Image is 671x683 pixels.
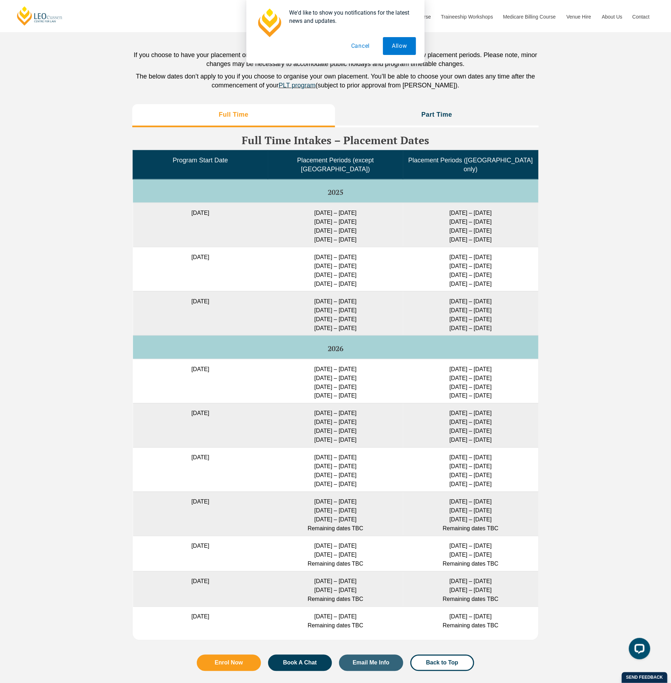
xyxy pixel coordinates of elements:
td: [DATE] [133,291,268,335]
span: Enrol Now [215,660,243,666]
td: [DATE] – [DATE] [DATE] – [DATE] [DATE] – [DATE] Remaining dates TBC [268,492,403,536]
td: [DATE] – [DATE] [DATE] – [DATE] [DATE] – [DATE] [DATE] – [DATE] [403,291,538,335]
span: Placement Periods ([GEOGRAPHIC_DATA] only) [408,157,533,173]
td: [DATE] – [DATE] Remaining dates TBC [403,607,538,633]
td: [DATE] – [DATE] [DATE] – [DATE] [DATE] – [DATE] [DATE] – [DATE] [403,403,538,447]
button: Cancel [342,37,379,55]
td: [DATE] – [DATE] [DATE] – [DATE] [DATE] – [DATE] Remaining dates TBC [403,492,538,536]
div: We'd like to show you notifications for the latest news and updates. [283,9,416,25]
td: [DATE] [133,359,268,403]
h3: Full Time Intakes – Placement Dates [132,135,539,146]
td: [DATE] [133,607,268,633]
h5: 2025 [136,188,536,196]
td: [DATE] – [DATE] [DATE] – [DATE] [DATE] – [DATE] [DATE] – [DATE] [268,203,403,247]
td: [DATE] [133,447,268,492]
td: [DATE] – [DATE] [DATE] – [DATE] [DATE] – [DATE] [DATE] – [DATE] [268,447,403,492]
span: Email Me Info [353,660,389,666]
span: Book A Chat [283,660,317,666]
td: [DATE] [133,403,268,447]
a: PLT program [279,82,316,89]
td: [DATE] – [DATE] [DATE] – [DATE] [DATE] – [DATE] [DATE] – [DATE] [403,203,538,247]
td: [DATE] – [DATE] [DATE] – [DATE] Remaining dates TBC [268,536,403,571]
td: [DATE] [133,536,268,571]
img: notification icon [255,9,283,37]
h3: Full Time [219,111,249,119]
td: [DATE] – [DATE] [DATE] – [DATE] [DATE] – [DATE] [DATE] – [DATE] [403,247,538,291]
h3: Part Time [421,111,452,119]
td: [DATE] – [DATE] Remaining dates TBC [268,607,403,633]
iframe: LiveChat chat widget [623,635,653,665]
td: [DATE] – [DATE] [DATE] – [DATE] [DATE] – [DATE] [DATE] – [DATE] [268,291,403,335]
td: [DATE] – [DATE] [DATE] – [DATE] Remaining dates TBC [403,536,538,571]
td: [DATE] [133,571,268,607]
td: [DATE] – [DATE] [DATE] – [DATE] Remaining dates TBC [403,571,538,607]
td: [DATE] [133,203,268,247]
p: The below dates don’t apply to you if you choose to organise your own placement. You’ll be able t... [132,72,539,90]
a: Email Me Info [339,655,403,671]
h5: 2026 [136,345,536,353]
td: [DATE] – [DATE] [DATE] – [DATE] [DATE] – [DATE] [DATE] – [DATE] [268,247,403,291]
span: Back to Top [426,660,458,666]
span: Placement Periods (except [GEOGRAPHIC_DATA]) [297,157,374,173]
td: [DATE] – [DATE] [DATE] – [DATE] [DATE] – [DATE] [DATE] – [DATE] [403,359,538,403]
td: [DATE] [133,492,268,536]
span: Program Start Date [173,157,228,164]
a: Enrol Now [197,655,261,671]
a: Book A Chat [268,655,332,671]
a: Back to Top [410,655,475,671]
td: [DATE] [133,247,268,291]
td: [DATE] – [DATE] [DATE] – [DATE] [DATE] – [DATE] [DATE] – [DATE] [268,359,403,403]
td: [DATE] – [DATE] [DATE] – [DATE] [DATE] – [DATE] [DATE] – [DATE] [268,403,403,447]
td: [DATE] – [DATE] [DATE] – [DATE] Remaining dates TBC [268,571,403,607]
button: Allow [383,37,416,55]
td: [DATE] – [DATE] [DATE] – [DATE] [DATE] – [DATE] [DATE] – [DATE] [403,447,538,492]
